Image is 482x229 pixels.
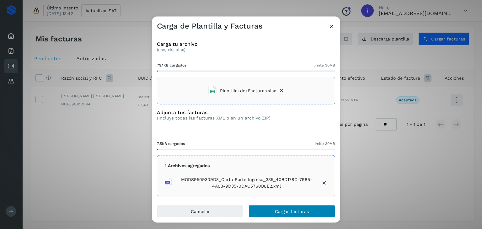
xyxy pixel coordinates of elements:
h3: Carga tu archivo [157,41,335,47]
button: Cargar facturas [249,205,335,218]
span: 79.1KB cargados [157,62,186,68]
h3: Adjunta tus facturas [157,109,270,115]
span: Cancelar [191,209,210,214]
p: (csv, xls, xlsx) [157,47,335,52]
span: MODS9509309D3_Carta Porte Ingreso_335_40BD178C-7985-4A03-9D35-0DAC5760B8E2.xml [174,176,319,189]
span: Cargar facturas [275,209,309,214]
span: límite 30MB [313,141,335,146]
button: Cancelar [157,205,244,218]
h3: Carga de Plantilla y Facturas [157,22,263,31]
span: 7.5KB cargados [157,141,185,146]
p: 1 Archivos agregados [165,163,210,168]
span: límite 30MB [313,62,335,68]
span: Plantilla+de+Facturas.xlsx [220,87,276,94]
p: (Incluye todas las facturas XML o en un archivo ZIP) [157,115,270,121]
